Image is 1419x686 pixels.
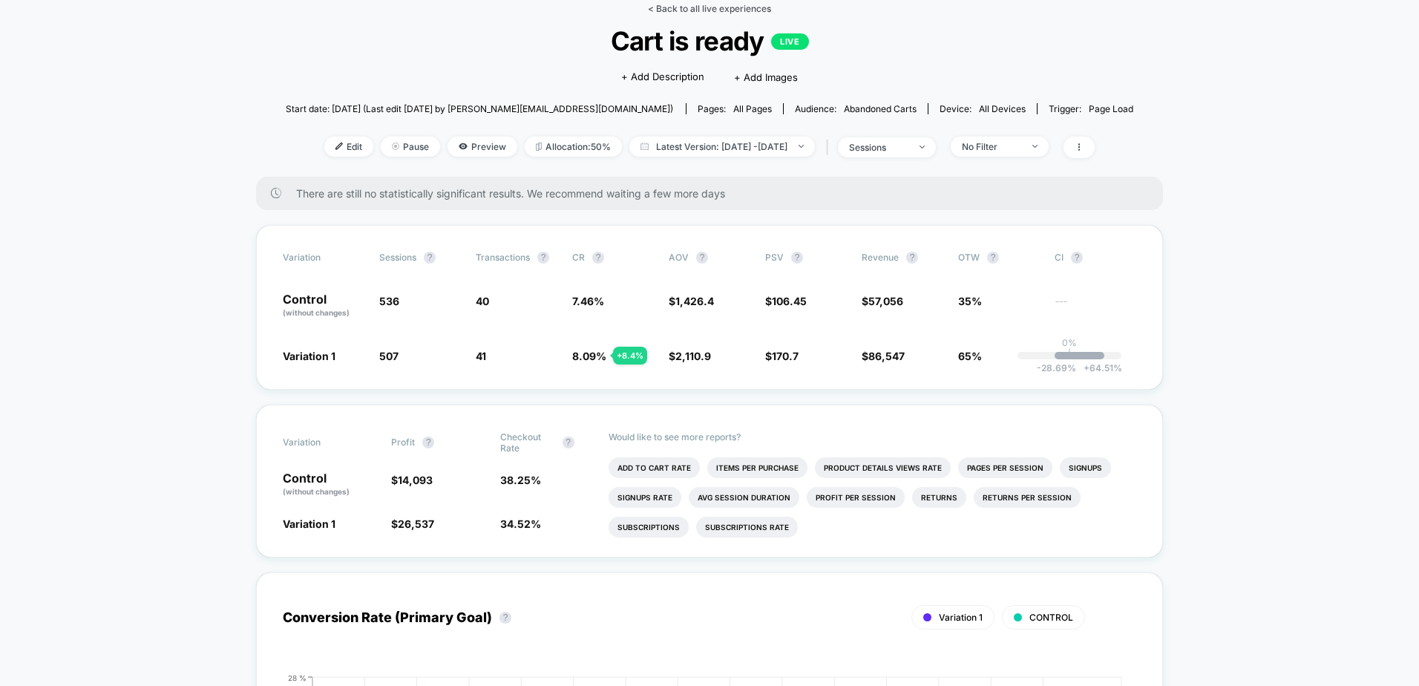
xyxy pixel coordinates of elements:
span: CONTROL [1029,612,1073,623]
span: Device: [928,103,1037,114]
div: Pages: [698,103,772,114]
span: -28.69 % [1037,362,1076,373]
li: Avg Session Duration [689,487,799,508]
span: Preview [448,137,517,157]
span: Sessions [379,252,416,263]
span: Allocation: 50% [525,137,622,157]
p: Would like to see more reports? [609,431,1136,442]
span: + [1084,362,1089,373]
li: Pages Per Session [958,457,1052,478]
span: 40 [476,295,489,307]
span: CR [572,252,585,263]
span: $ [765,295,807,307]
span: $ [862,350,905,362]
button: ? [1071,252,1083,264]
span: $ [391,517,434,530]
span: 1,426.4 [675,295,714,307]
li: Profit Per Session [807,487,905,508]
span: 35% [958,295,982,307]
button: ? [592,252,604,264]
span: Variation 1 [939,612,983,623]
li: Subscriptions Rate [696,517,798,538]
p: Control [283,293,364,318]
span: + Add Images [734,71,798,83]
span: Variation [283,252,364,264]
li: Returns Per Session [974,487,1081,508]
img: calendar [640,143,649,150]
span: 86,547 [868,350,905,362]
li: Returns [912,487,966,508]
button: ? [499,612,511,624]
span: 41 [476,350,486,362]
button: ? [791,252,803,264]
li: Signups Rate [609,487,681,508]
button: ? [422,437,434,448]
div: + 8.4 % [613,347,647,365]
span: Edit [324,137,373,157]
span: Variation 1 [283,350,335,362]
button: ? [987,252,999,264]
img: end [392,143,399,150]
img: end [920,146,925,148]
li: Subscriptions [609,517,689,538]
span: 14,093 [398,474,433,486]
span: Transactions [476,252,530,263]
span: (without changes) [283,487,350,496]
li: Product Details Views Rate [815,457,951,478]
span: (without changes) [283,308,350,317]
p: 0% [1062,337,1077,348]
span: | [822,137,838,158]
span: 2,110.9 [675,350,711,362]
span: --- [1055,297,1136,318]
span: Abandoned Carts [844,103,917,114]
span: PSV [765,252,784,263]
span: There are still no statistically significant results. We recommend waiting a few more days [296,187,1133,200]
img: rebalance [536,143,542,151]
span: $ [862,295,903,307]
span: Cart is ready [328,25,1091,56]
p: Control [283,472,376,497]
span: CI [1055,252,1136,264]
span: 170.7 [772,350,799,362]
a: < Back to all live experiences [648,3,771,14]
span: $ [669,350,711,362]
span: all pages [733,103,772,114]
span: 536 [379,295,399,307]
li: Signups [1060,457,1111,478]
img: end [799,145,804,148]
span: 38.25 % [500,474,541,486]
span: Start date: [DATE] (Last edit [DATE] by [PERSON_NAME][EMAIL_ADDRESS][DOMAIN_NAME]) [286,103,673,114]
div: No Filter [962,141,1021,152]
span: Checkout Rate [500,431,555,454]
span: Page Load [1089,103,1133,114]
img: edit [335,143,343,150]
span: 507 [379,350,399,362]
button: ? [906,252,918,264]
img: end [1032,145,1038,148]
div: sessions [849,142,908,153]
span: 57,056 [868,295,903,307]
span: Pause [381,137,440,157]
span: $ [669,295,714,307]
div: Audience: [795,103,917,114]
tspan: 28 % [288,673,307,682]
button: ? [537,252,549,264]
span: 64.51 % [1076,362,1122,373]
span: 26,537 [398,517,434,530]
li: Add To Cart Rate [609,457,700,478]
span: all devices [979,103,1026,114]
span: AOV [669,252,689,263]
span: 8.09 % [572,350,606,362]
span: 7.46 % [572,295,604,307]
div: Trigger: [1049,103,1133,114]
button: ? [424,252,436,264]
span: Profit [391,437,415,448]
p: LIVE [771,33,808,50]
span: Latest Version: [DATE] - [DATE] [629,137,815,157]
span: Variation [283,431,364,454]
span: $ [765,350,799,362]
span: $ [391,474,433,486]
span: 34.52 % [500,517,541,530]
span: Revenue [862,252,899,263]
span: 65% [958,350,982,362]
